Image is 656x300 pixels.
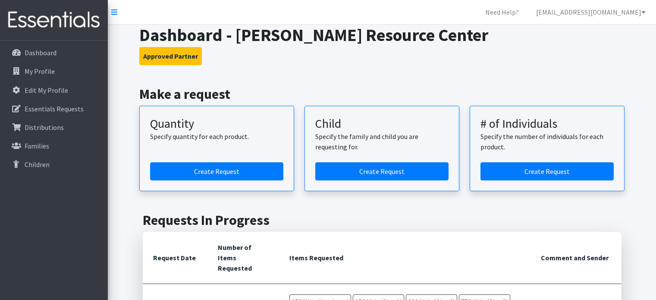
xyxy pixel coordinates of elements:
a: My Profile [3,63,104,80]
p: Edit My Profile [25,86,68,95]
img: HumanEssentials [3,6,104,35]
p: Families [25,142,49,150]
p: Dashboard [25,48,56,57]
a: Essentials Requests [3,100,104,117]
p: Essentials Requests [25,104,84,113]
a: Children [3,156,104,173]
h3: # of Individuals [480,117,614,131]
a: Edit My Profile [3,82,104,99]
p: Specify the family and child you are requesting for. [315,131,449,152]
a: Dashboard [3,44,104,61]
p: My Profile [25,67,55,76]
th: Comment and Sender [530,232,621,284]
th: Items Requested [279,232,531,284]
a: Create a request for a child or family [315,162,449,180]
a: Need Help? [478,3,526,21]
button: Approved Partner [139,47,202,65]
p: Distributions [25,123,64,132]
p: Children [25,160,50,169]
a: Families [3,137,104,155]
h1: Dashboard - [PERSON_NAME] Resource Center [139,25,625,45]
th: Request Date [143,232,207,284]
a: [EMAIL_ADDRESS][DOMAIN_NAME] [529,3,653,21]
p: Specify quantity for each product. [150,131,283,142]
a: Distributions [3,119,104,136]
h2: Requests In Progress [143,212,621,228]
a: Create a request by quantity [150,162,283,180]
th: Number of Items Requested [207,232,279,284]
h2: Make a request [139,86,625,102]
h3: Quantity [150,117,283,131]
h3: Child [315,117,449,131]
p: Specify the number of individuals for each product. [480,131,614,152]
a: Create a request by number of individuals [480,162,614,180]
